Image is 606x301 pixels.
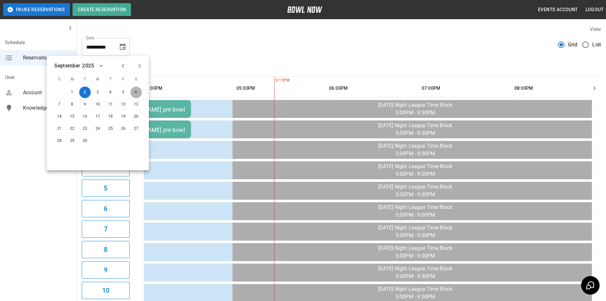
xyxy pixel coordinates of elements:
button: 6 [82,200,130,217]
button: Choose date, selected date is Sep 2, 2025 [116,41,129,53]
button: Sep 10, 2025 [92,99,104,110]
h6: 9 [104,265,107,275]
button: Sep 4, 2025 [105,87,116,98]
span: 6:15PM [274,77,276,84]
img: logo [287,6,322,13]
button: Sep 9, 2025 [79,99,91,110]
button: Sep 6, 2025 [130,87,142,98]
button: 8 [82,241,130,258]
button: Events Account [535,4,580,16]
button: Sep 12, 2025 [118,99,129,110]
span: S [130,73,142,86]
button: Sep 13, 2025 [130,99,142,110]
button: 9 [82,261,130,279]
button: Sep 7, 2025 [54,99,65,110]
button: Sep 18, 2025 [105,111,116,122]
h6: 8 [104,244,107,255]
div: September [54,62,80,70]
h6: 10 [102,285,109,296]
div: 2025 [82,62,94,70]
button: Sep 1, 2025 [66,87,78,98]
button: Sep 27, 2025 [130,123,142,135]
button: Sep 3, 2025 [92,87,104,98]
span: List [592,41,601,49]
h6: 5 [104,183,107,193]
button: Sep 23, 2025 [79,123,91,135]
button: Sep 29, 2025 [66,135,78,147]
div: inventory tabs [82,61,601,76]
button: Create Reservation [73,3,131,16]
button: Sep 20, 2025 [130,111,142,122]
button: Sep 22, 2025 [66,123,78,135]
button: Sep 19, 2025 [118,111,129,122]
button: Pause Reservations [3,3,70,16]
button: Sep 2, 2025 [79,87,91,98]
span: M [66,73,78,86]
button: Logout [583,4,606,16]
span: T [105,73,116,86]
button: Sep 28, 2025 [54,135,65,147]
h6: 7 [104,224,107,234]
button: Sep 15, 2025 [66,111,78,122]
button: Sep 11, 2025 [105,99,116,110]
button: Sep 16, 2025 [79,111,91,122]
h6: 6 [104,204,107,214]
span: T [79,73,91,86]
button: Sep 30, 2025 [79,135,91,147]
button: Sep 26, 2025 [118,123,129,135]
button: 10 [82,282,130,299]
button: 5 [82,180,130,197]
button: calendar view is open, switch to year view [96,60,107,71]
button: Previous month [118,60,128,71]
button: 7 [82,220,130,238]
button: Sep 17, 2025 [92,111,104,122]
span: Reservations [23,54,72,62]
button: Sep 14, 2025 [54,111,65,122]
button: Sep 8, 2025 [66,99,78,110]
button: Sep 25, 2025 [105,123,116,135]
span: Account [23,89,72,96]
label: View [590,26,601,32]
span: S [54,73,65,86]
span: Grid [568,41,578,49]
button: Sep 5, 2025 [118,87,129,98]
span: W [92,73,104,86]
button: Sep 21, 2025 [54,123,65,135]
span: Knowledge Base [23,104,72,112]
button: Next month [134,60,145,71]
button: Sep 24, 2025 [92,123,104,135]
span: F [118,73,129,86]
